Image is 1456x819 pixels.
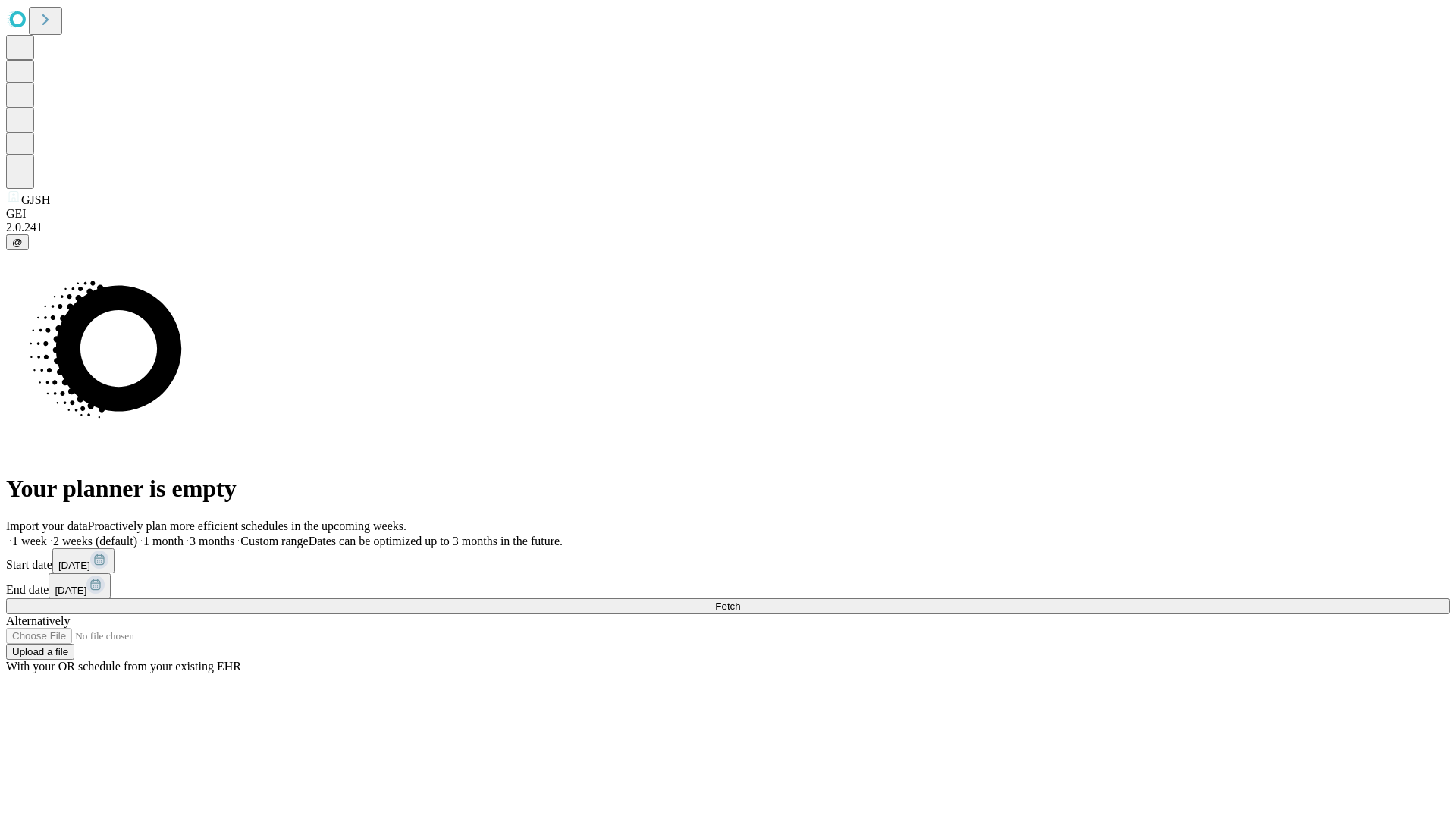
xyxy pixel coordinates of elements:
span: Import your data [6,519,88,532]
h1: Your planner is empty [6,475,1450,503]
button: Upload a file [6,644,74,660]
span: Dates can be optimized up to 3 months in the future. [309,535,563,548]
div: 2.0.241 [6,221,1450,234]
div: End date [6,573,1450,598]
button: Fetch [6,598,1450,614]
span: Alternatively [6,614,70,627]
span: @ [12,237,23,248]
span: GJSH [21,193,50,206]
span: 1 week [12,535,47,548]
button: [DATE] [52,548,115,573]
span: 1 month [143,535,184,548]
span: Proactively plan more efficient schedules in the upcoming weeks. [88,519,406,532]
button: @ [6,234,29,250]
span: [DATE] [58,560,90,571]
span: Fetch [715,601,740,612]
span: 3 months [190,535,234,548]
button: [DATE] [49,573,111,598]
div: GEI [6,207,1450,221]
span: [DATE] [55,585,86,596]
div: Start date [6,548,1450,573]
span: Custom range [240,535,308,548]
span: 2 weeks (default) [53,535,137,548]
span: With your OR schedule from your existing EHR [6,660,241,673]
